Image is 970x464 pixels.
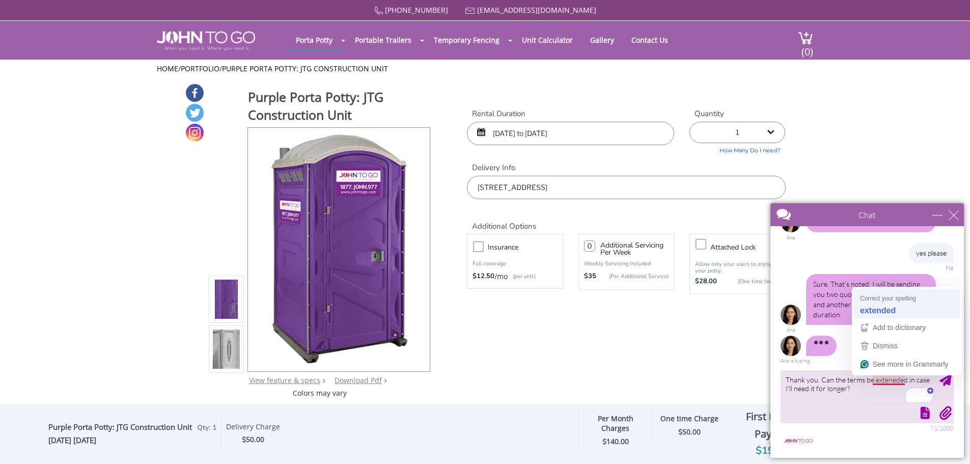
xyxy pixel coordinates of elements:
img: cart a [798,31,813,45]
ul: / / [157,64,813,74]
a: Portable Trailers [347,30,419,50]
img: Product [262,128,416,368]
span: 50.00 [246,434,264,444]
input: Delivery Address [467,176,785,199]
strong: $ [678,427,701,437]
p: (per unit) [508,271,536,282]
strong: $12.50 [473,271,494,282]
div: /mo [473,271,557,282]
span: (0) [801,37,813,59]
label: Rental Duration [467,108,674,119]
input: Start date | End date [467,122,674,145]
img: Product [213,179,240,419]
strong: $28.00 [695,277,717,287]
a: Twitter [186,104,204,122]
img: Mail [465,8,475,14]
img: Call [374,7,383,15]
img: JOHN to go [157,31,255,50]
a: Download Pdf [335,375,382,385]
div: $ [226,434,280,446]
strong: $ [602,437,629,447]
a: [PHONE_NUMBER] [385,5,448,15]
h2: Additional Options [467,209,785,231]
a: How Many Do I need? [689,143,785,155]
a: Gallery [583,30,622,50]
label: Quantity [689,108,785,119]
p: {One time fee} [722,277,774,287]
img: chevron.png [384,378,387,383]
h3: Attached lock [710,241,790,254]
a: Porta Potty [288,30,340,50]
a: Temporary Fencing [426,30,507,50]
strong: Per Month Charges [598,414,633,433]
a: [EMAIL_ADDRESS][DOMAIN_NAME] [477,5,596,15]
a: Contact Us [624,30,676,50]
span: 140.00 [606,436,629,446]
h3: Additional Servicing Per Week [600,242,669,256]
p: Full coverage [473,259,557,269]
div: Colors may vary [209,388,431,398]
iframe: To enrich screen reader interactions, please activate Accessibility in Grammarly extension settings [764,197,970,464]
a: Portfolio [181,64,219,73]
p: Weekly Servicing Included [584,260,669,267]
a: View feature & specs [249,375,320,385]
div: $190.00 [726,443,825,459]
p: Allow only your users to enjoy your potty. [695,261,780,274]
h3: Insurance [488,241,567,254]
div: First Months Payment [726,408,825,443]
input: 0 [584,240,595,252]
p: (Per Additional Service) [596,272,669,280]
div: Delivery Charge [226,422,280,434]
strong: One time Charge [660,414,718,423]
a: Unit Calculator [514,30,580,50]
span: Qty: 1 [197,423,216,432]
img: right arrow icon [322,378,325,383]
a: Home [157,64,178,73]
span: 50.00 [682,427,701,436]
a: Purple Porta Potty: JTG Construction Unit [222,64,388,73]
a: Instagram [186,124,204,142]
h1: Purple Porta Potty: JTG Construction Unit [248,88,431,126]
label: Delivery Info [467,162,785,173]
strong: $35 [584,271,596,282]
a: Facebook [186,84,204,102]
